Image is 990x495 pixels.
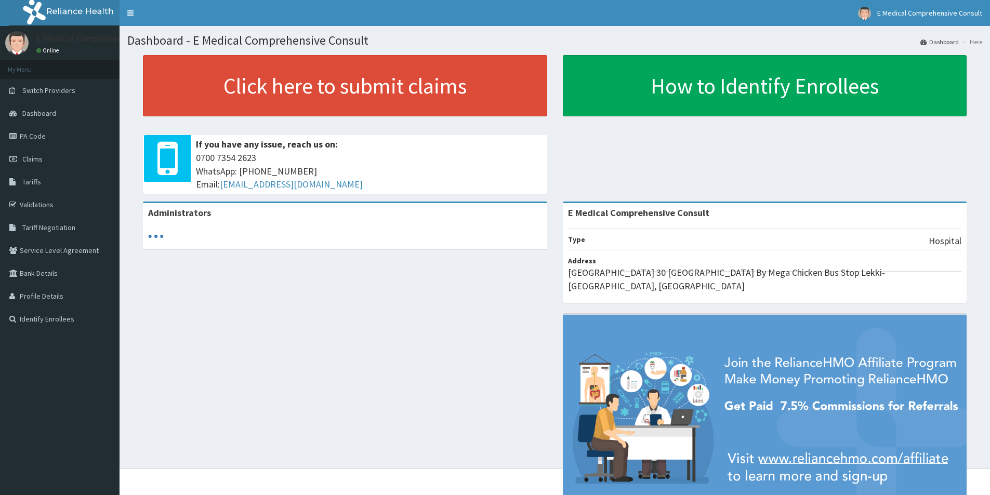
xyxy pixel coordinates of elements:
[877,8,982,18] span: E Medical Comprehensive Consult
[568,235,585,244] b: Type
[220,178,363,190] a: [EMAIL_ADDRESS][DOMAIN_NAME]
[22,86,75,95] span: Switch Providers
[148,229,164,244] svg: audio-loading
[196,151,542,191] span: 0700 7354 2623 WhatsApp: [PHONE_NUMBER] Email:
[568,207,709,219] strong: E Medical Comprehensive Consult
[22,223,75,232] span: Tariff Negotiation
[563,55,967,116] a: How to Identify Enrollees
[568,256,596,265] b: Address
[36,47,61,54] a: Online
[929,234,961,248] p: Hospital
[960,37,982,46] li: Here
[568,266,962,292] p: [GEOGRAPHIC_DATA] 30 [GEOGRAPHIC_DATA] By Mega Chicken Bus Stop Lekki-[GEOGRAPHIC_DATA], [GEOGRAP...
[196,138,338,150] b: If you have any issue, reach us on:
[5,31,29,55] img: User Image
[22,109,56,118] span: Dashboard
[920,37,959,46] a: Dashboard
[22,154,43,164] span: Claims
[143,55,547,116] a: Click here to submit claims
[858,7,871,20] img: User Image
[148,207,211,219] b: Administrators
[127,34,982,47] h1: Dashboard - E Medical Comprehensive Consult
[22,177,41,186] span: Tariffs
[36,34,172,43] p: E Medical Comprehensive Consult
